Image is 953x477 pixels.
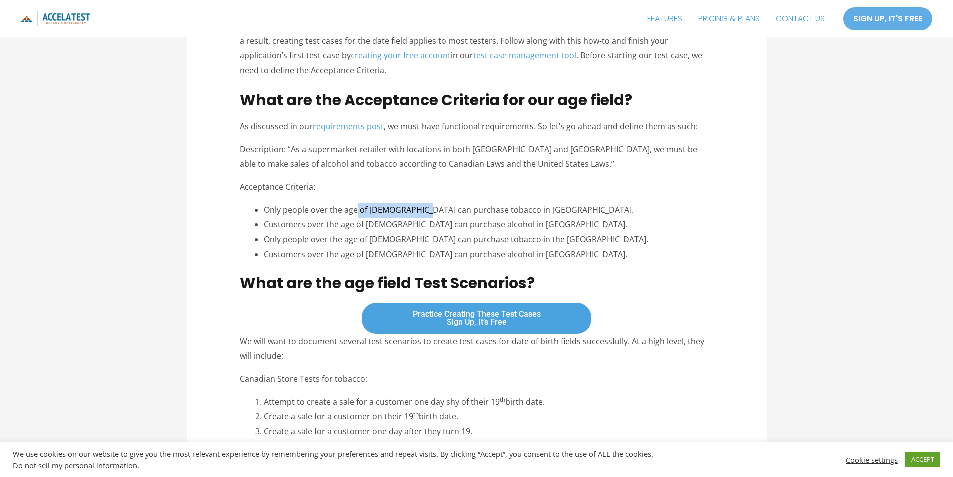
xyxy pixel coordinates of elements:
[846,455,898,464] a: Cookie settings
[240,142,713,172] p: Description: “As a supermarket retailer with locations in both [GEOGRAPHIC_DATA] and [GEOGRAPHIC_...
[264,395,713,410] li: Attempt to create a sale for a customer one day shy of their 19 birth date.
[240,372,713,387] p: Canadian Store Tests for tobacco:
[413,410,419,418] sup: th
[240,180,713,195] p: Acceptance Criteria:
[500,395,505,404] sup: th
[20,11,90,26] img: icon
[13,449,662,470] div: We use cookies on our website to give you the most relevant experience by remembering your prefer...
[240,272,535,294] strong: What are the age field Test Scenarios?
[13,460,137,470] a: Do not sell my personal information
[351,50,451,61] a: creating your free account
[473,50,576,61] a: test case management tool
[240,119,713,134] p: As discussed in our , we must have functional requirements. So let’s go ahead and define them as ...
[264,203,713,218] li: Only people over the age of [DEMOGRAPHIC_DATA] can purchase tobacco in [GEOGRAPHIC_DATA].
[264,247,713,262] li: Customers over the age of [DEMOGRAPHIC_DATA] can purchase alcohol in [GEOGRAPHIC_DATA].
[905,452,940,467] a: ACCEPT
[264,409,713,424] li: Create a sale for a customer on their 19 birth date.
[13,461,662,470] div: .
[240,4,713,78] p: In this how-to, we will walk through how to write test cases for a Date of Birth field. Many appl...
[843,7,933,31] a: SIGN UP, IT'S FREE
[639,6,690,31] a: FEATURES
[264,424,713,439] li: Create a sale for a customer one day after they turn 19.
[313,121,384,132] a: requirements post
[264,217,713,232] li: Customers over the age of [DEMOGRAPHIC_DATA] can purchase alcohol in [GEOGRAPHIC_DATA].
[240,334,713,364] p: We will want to document several test scenarios to create test cases for date of birth fields suc...
[361,302,592,334] a: Practice Creating These Test CasesSign Up, It’s Free
[240,89,632,111] strong: What are the Acceptance Criteria for our age field?
[264,232,713,247] li: Only people over the age of [DEMOGRAPHIC_DATA] can purchase tobacco in the [GEOGRAPHIC_DATA].
[690,6,768,31] a: PRICING & PLANS
[768,6,833,31] a: CONTACT US
[639,6,833,31] nav: Site Navigation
